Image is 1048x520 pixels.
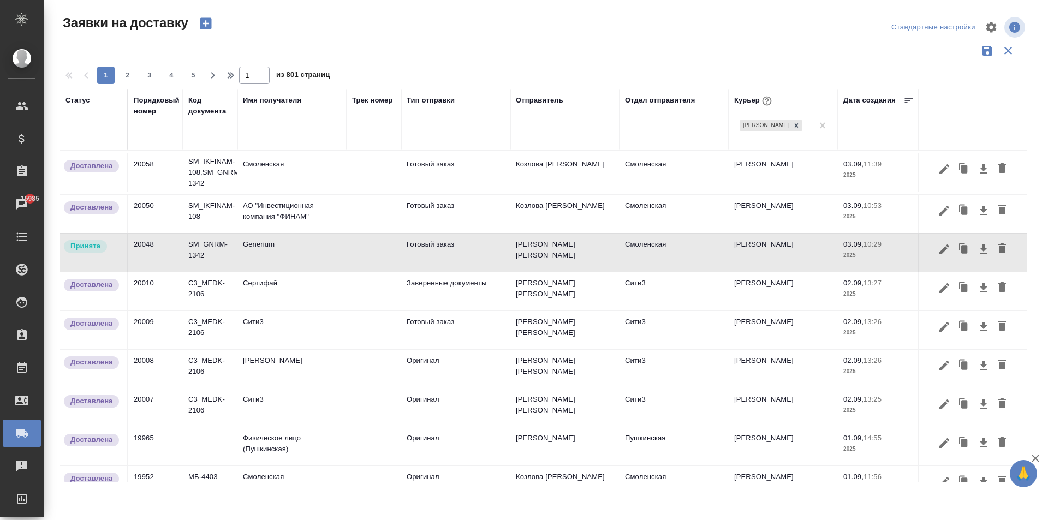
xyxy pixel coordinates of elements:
[1010,460,1037,487] button: 🙏
[843,318,864,326] p: 02.09,
[935,159,954,180] button: Редактировать
[70,473,112,484] p: Доставлена
[163,67,180,84] button: 4
[620,234,729,272] td: Смоленская
[729,153,838,192] td: [PERSON_NAME]
[183,234,237,272] td: SM_GNRM-1342
[70,318,112,329] p: Доставлена
[134,95,180,117] div: Порядковый номер
[954,200,974,221] button: Клонировать
[510,195,620,233] td: Козлова [PERSON_NAME]
[993,433,1011,453] button: Удалить
[734,94,774,108] div: Курьер
[65,95,90,106] div: Статус
[739,119,803,133] div: Иванова Евгения
[119,70,136,81] span: 2
[237,234,347,272] td: Generium
[864,434,882,442] p: 14:55
[729,388,838,427] td: [PERSON_NAME]
[1014,462,1033,485] span: 🙏
[401,153,510,192] td: Готовый заказ
[993,394,1011,415] button: Удалить
[70,241,100,252] p: Принята
[620,311,729,349] td: Сити3
[729,350,838,388] td: [PERSON_NAME]
[974,239,993,260] button: Скачать
[620,350,729,388] td: Сити3
[188,95,232,117] div: Код документа
[864,201,882,210] p: 10:53
[864,160,882,168] p: 11:39
[993,159,1011,180] button: Удалить
[935,355,954,376] button: Редактировать
[407,95,455,106] div: Тип отправки
[935,316,954,337] button: Редактировать
[974,200,993,221] button: Скачать
[183,350,237,388] td: C3_MEDK-2106
[401,195,510,233] td: Готовый заказ
[183,151,237,194] td: SM_IKFINAM-108,SM_GNRM-1342
[63,200,122,215] div: Документы доставлены, фактическая дата доставки проставиться автоматически
[14,193,46,204] span: 15985
[993,471,1011,492] button: Удалить
[729,427,838,465] td: [PERSON_NAME]
[974,394,993,415] button: Скачать
[935,200,954,221] button: Редактировать
[510,153,620,192] td: Козлова [PERSON_NAME]
[510,234,620,272] td: [PERSON_NAME] [PERSON_NAME]
[237,427,347,465] td: Физическое лицо (Пушкинская)
[935,471,954,492] button: Редактировать
[729,466,838,504] td: [PERSON_NAME]
[63,239,122,254] div: Курьер назначен
[993,278,1011,298] button: Удалить
[843,211,914,222] p: 2025
[70,357,112,368] p: Доставлена
[843,395,864,403] p: 02.09,
[237,153,347,192] td: Смоленская
[974,316,993,337] button: Скачать
[620,388,729,427] td: Сити3
[954,433,974,453] button: Клонировать
[998,40,1019,61] button: Сбросить фильтры
[954,278,974,298] button: Клонировать
[128,272,183,310] td: 20010
[935,278,954,298] button: Редактировать
[843,289,914,300] p: 2025
[401,272,510,310] td: Заверенные документы
[237,466,347,504] td: Смоленская
[974,355,993,376] button: Скачать
[128,195,183,233] td: 20050
[128,311,183,349] td: 20009
[510,388,620,427] td: [PERSON_NAME] [PERSON_NAME]
[954,159,974,180] button: Клонировать
[183,388,237,427] td: C3_MEDK-2106
[729,272,838,310] td: [PERSON_NAME]
[864,279,882,287] p: 13:27
[63,355,122,370] div: Документы доставлены, фактическая дата доставки проставиться автоматически
[516,95,563,106] div: Отправитель
[935,239,954,260] button: Редактировать
[60,14,188,32] span: Заявки на доставку
[620,272,729,310] td: Сити3
[843,160,864,168] p: 03.09,
[993,200,1011,221] button: Удалить
[63,471,122,486] div: Документы доставлены, фактическая дата доставки проставиться автоматически
[510,350,620,388] td: [PERSON_NAME] [PERSON_NAME]
[954,355,974,376] button: Клонировать
[729,234,838,272] td: [PERSON_NAME]
[978,14,1004,40] span: Настроить таблицу
[729,311,838,349] td: [PERSON_NAME]
[993,316,1011,337] button: Удалить
[843,473,864,481] p: 01.09,
[141,70,158,81] span: 3
[184,67,202,84] button: 5
[128,234,183,272] td: 20048
[128,153,183,192] td: 20058
[237,388,347,427] td: Сити3
[864,318,882,326] p: 13:26
[63,316,122,331] div: Документы доставлены, фактическая дата доставки проставиться автоматически
[63,433,122,447] div: Документы доставлены, фактическая дата доставки проставиться автоматически
[401,388,510,427] td: Оригинал
[243,95,301,106] div: Имя получателя
[128,427,183,465] td: 19965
